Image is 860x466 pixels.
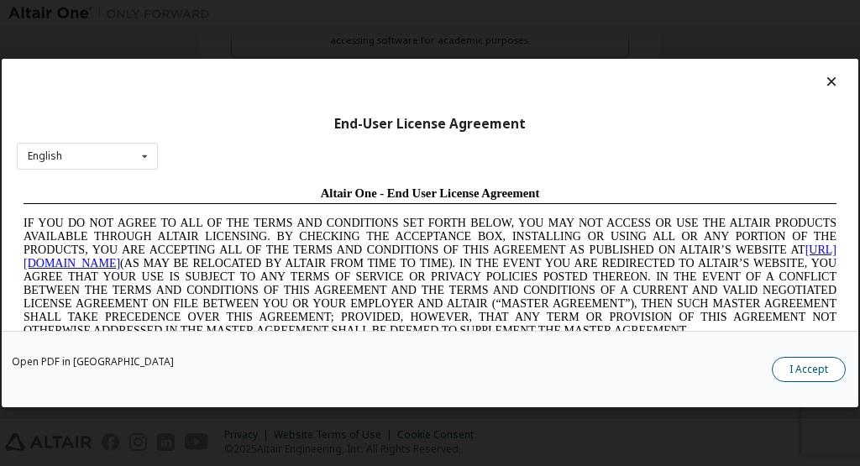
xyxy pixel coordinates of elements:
[304,7,523,20] span: Altair One - End User License Agreement
[7,37,820,157] span: IF YOU DO NOT AGREE TO ALL OF THE TERMS AND CONDITIONS SET FORTH BELOW, YOU MAY NOT ACCESS OR USE...
[28,151,62,161] div: English
[12,357,174,367] a: Open PDF in [GEOGRAPHIC_DATA]
[7,171,820,305] span: Lore Ipsumd Sit Ame Cons Adipisc Elitseddo (“Eiusmodte”) in utlabor Etdolo Magnaaliqua Eni. (“Adm...
[17,116,843,133] div: End-User License Agreement
[772,357,846,382] button: I Accept
[7,64,820,90] a: [URL][DOMAIN_NAME]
